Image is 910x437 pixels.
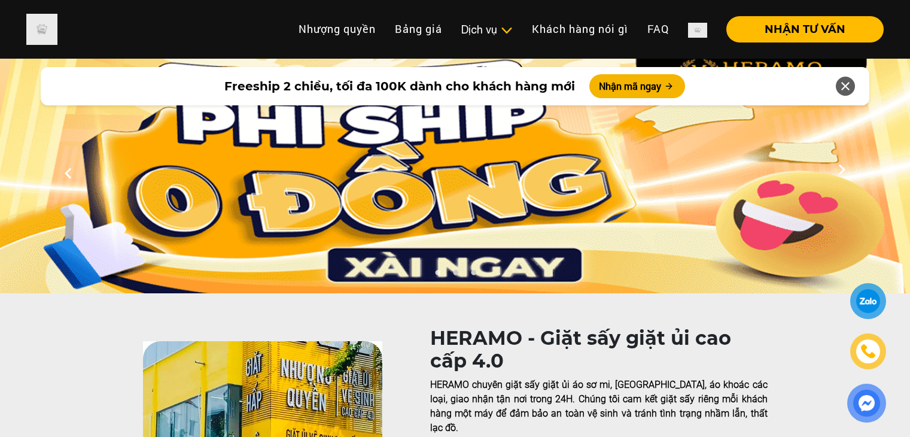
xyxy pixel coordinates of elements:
[430,327,768,373] h1: HERAMO - Giặt sấy giặt ủi cao cấp 4.0
[431,269,443,281] button: 1
[449,269,461,281] button: 2
[589,74,685,98] button: Nhận mã ngay
[522,16,638,42] a: Khách hàng nói gì
[726,16,884,43] button: NHẬN TƯ VẤN
[852,335,884,368] a: phone-icon
[638,16,678,42] a: FAQ
[860,343,876,360] img: phone-icon
[289,16,385,42] a: Nhượng quyền
[717,24,884,35] a: NHẬN TƯ VẤN
[467,269,479,281] button: 3
[461,22,513,38] div: Dịch vụ
[385,16,452,42] a: Bảng giá
[224,77,575,95] span: Freeship 2 chiều, tối đa 100K dành cho khách hàng mới
[500,25,513,37] img: subToggleIcon
[430,378,768,435] p: HERAMO chuyên giặt sấy giặt ủi áo sơ mi, [GEOGRAPHIC_DATA], áo khoác các loại, giao nhận tận nơi ...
